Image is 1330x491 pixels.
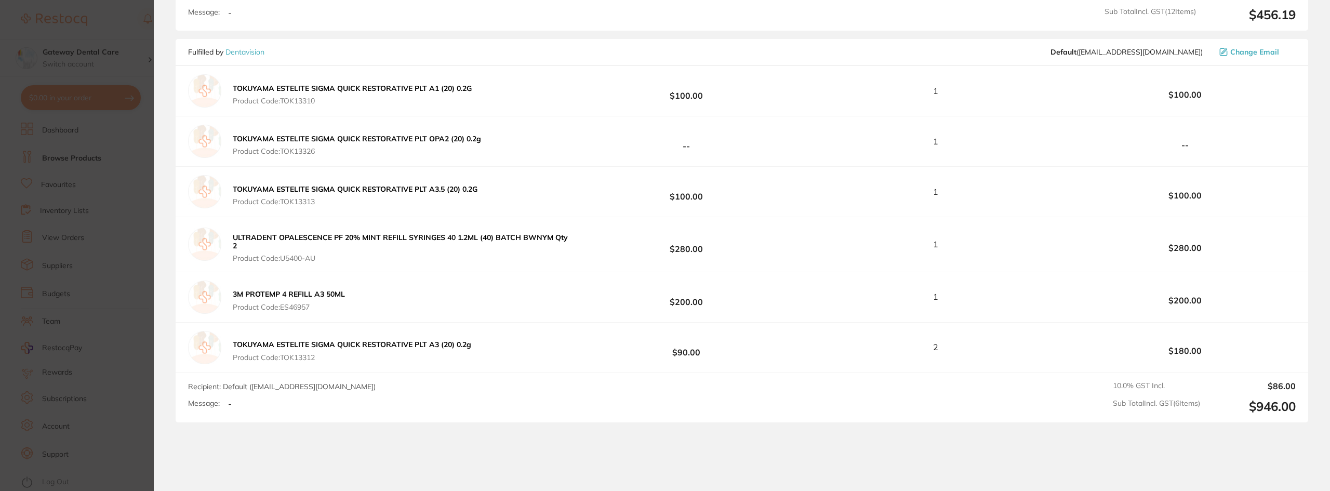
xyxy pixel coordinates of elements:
[933,342,938,352] span: 2
[188,281,221,314] img: empty.jpg
[233,84,472,93] b: TOKUYAMA ESTELITE SIGMA QUICK RESTORATIVE PLT A1 (20) 0.2G
[188,74,221,108] img: empty.jpg
[1216,47,1296,57] button: Change Email
[188,175,221,208] img: empty.jpg
[233,254,573,262] span: Product Code: U5400-AU
[233,134,481,143] b: TOKUYAMA ESTELITE SIGMA QUICK RESTORATIVE PLT OPA2 (20) 0.2g
[188,399,220,408] label: Message:
[233,147,481,155] span: Product Code: TOK13326
[1074,90,1296,99] b: $100.00
[576,82,797,101] b: $100.00
[576,235,797,254] b: $280.00
[1074,346,1296,355] b: $180.00
[933,292,938,301] span: 1
[233,289,345,299] b: 3M PROTEMP 4 REFILL A3 50ML
[228,399,232,408] p: -
[233,197,477,206] span: Product Code: TOK13313
[230,184,481,206] button: TOKUYAMA ESTELITE SIGMA QUICK RESTORATIVE PLT A3.5 (20) 0.2G Product Code:TOK13313
[1113,399,1200,414] span: Sub Total Incl. GST ( 6 Items)
[1050,48,1203,56] span: kcdona@bigpond.net.au
[933,240,938,249] span: 1
[188,228,221,261] img: empty.jpg
[233,340,471,349] b: TOKUYAMA ESTELITE SIGMA QUICK RESTORATIVE PLT A3 (20) 0.2g
[188,48,264,56] p: Fulfilled by
[230,289,348,311] button: 3M PROTEMP 4 REFILL A3 50ML Product Code:ES46957
[233,97,472,105] span: Product Code: TOK13310
[188,125,221,158] img: empty.jpg
[933,137,938,146] span: 1
[233,184,477,194] b: TOKUYAMA ESTELITE SIGMA QUICK RESTORATIVE PLT A3.5 (20) 0.2G
[1208,381,1296,391] output: $86.00
[233,353,471,362] span: Product Code: TOK13312
[933,86,938,96] span: 1
[576,338,797,357] b: $90.00
[225,47,264,57] a: Dentavision
[1113,381,1200,391] span: 10.0 % GST Incl.
[188,331,221,364] img: empty.jpg
[933,187,938,196] span: 1
[1230,48,1279,56] span: Change Email
[1074,296,1296,305] b: $200.00
[1204,7,1296,22] output: $456.19
[1074,191,1296,200] b: $100.00
[576,182,797,202] b: $100.00
[228,8,232,17] p: -
[230,134,484,156] button: TOKUYAMA ESTELITE SIGMA QUICK RESTORATIVE PLT OPA2 (20) 0.2g Product Code:TOK13326
[188,8,220,17] label: Message:
[1105,7,1196,22] span: Sub Total Incl. GST ( 12 Items)
[576,287,797,307] b: $200.00
[230,233,576,263] button: ULTRADENT OPALESCENCE PF 20% MINT REFILL SYRINGES 40 1.2ML (40) BATCH BWNYM Qty 2 Product Code:U5...
[233,303,345,311] span: Product Code: ES46957
[230,84,475,105] button: TOKUYAMA ESTELITE SIGMA QUICK RESTORATIVE PLT A1 (20) 0.2G Product Code:TOK13310
[1050,47,1076,57] b: Default
[1208,399,1296,414] output: $946.00
[1074,140,1296,150] b: --
[1074,243,1296,253] b: $280.00
[233,233,568,250] b: ULTRADENT OPALESCENCE PF 20% MINT REFILL SYRINGES 40 1.2ML (40) BATCH BWNYM Qty 2
[188,382,376,391] span: Recipient: Default ( [EMAIL_ADDRESS][DOMAIN_NAME] )
[230,340,474,362] button: TOKUYAMA ESTELITE SIGMA QUICK RESTORATIVE PLT A3 (20) 0.2g Product Code:TOK13312
[576,132,797,151] b: --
